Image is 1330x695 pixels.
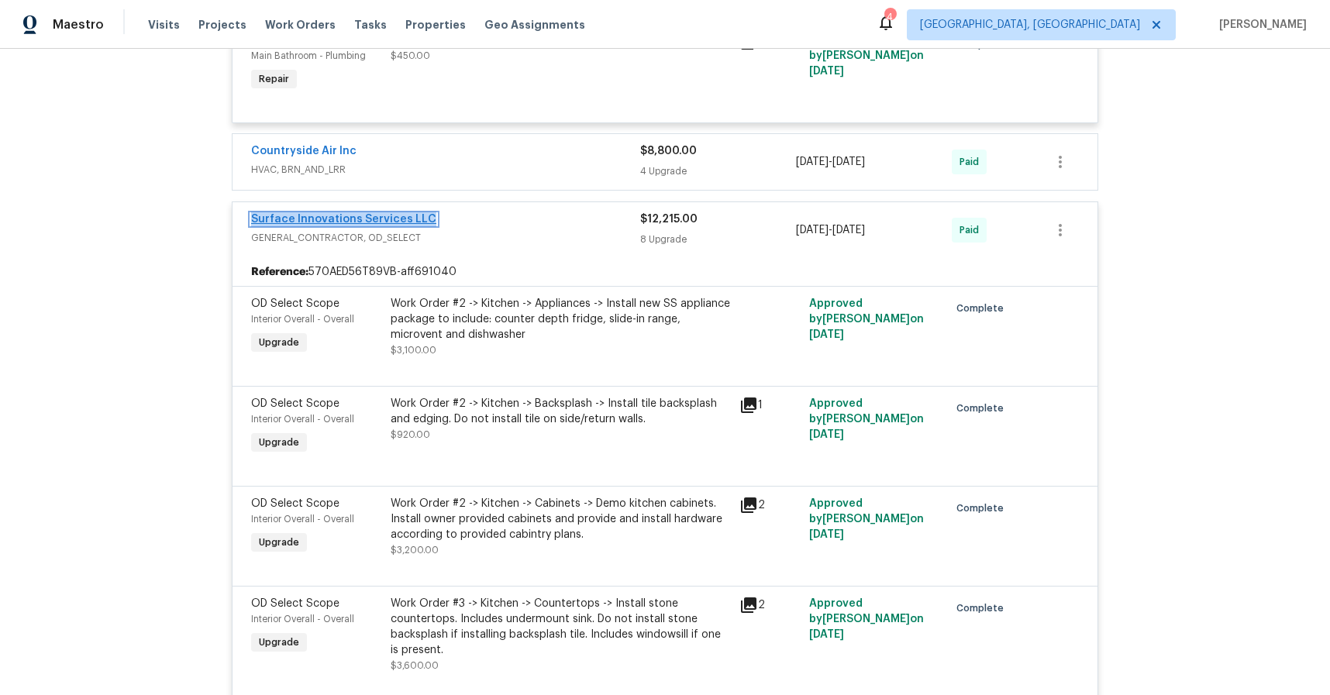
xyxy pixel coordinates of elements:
span: Interior Overall - Overall [251,315,354,324]
div: 2 [739,596,800,614]
span: OD Select Scope [251,398,339,409]
div: Work Order #2 -> Kitchen -> Appliances -> Install new SS appliance package to include: counter de... [391,296,730,342]
div: Work Order #3 -> Kitchen -> Countertops -> Install stone countertops. Includes undermount sink. D... [391,596,730,658]
span: [DATE] [809,429,844,440]
span: Approved by [PERSON_NAME] on [809,498,924,540]
span: $3,200.00 [391,545,439,555]
span: Upgrade [253,635,305,650]
span: OD Select Scope [251,298,339,309]
div: Work Order #2 -> Kitchen -> Cabinets -> Demo kitchen cabinets. Install owner provided cabinets an... [391,496,730,542]
span: OD Select Scope [251,598,339,609]
span: $3,600.00 [391,661,439,670]
div: 1 [739,396,800,415]
div: 570AED56T89VB-aff691040 [233,258,1097,286]
span: Approved by [PERSON_NAME] on [809,598,924,640]
span: GENERAL_CONTRACTOR, OD_SELECT [251,230,640,246]
span: $920.00 [391,430,430,439]
span: $450.00 [391,51,430,60]
div: 2 [739,496,800,514]
span: Properties [405,17,466,33]
span: [PERSON_NAME] [1213,17,1307,33]
span: $3,100.00 [391,346,436,355]
span: Main Bathroom - Plumbing [251,51,366,60]
span: [DATE] [832,157,865,167]
span: Geo Assignments [484,17,585,33]
span: $12,215.00 [640,214,698,225]
span: Interior Overall - Overall [251,415,354,424]
span: - [796,222,865,238]
span: [DATE] [809,66,844,77]
span: Maestro [53,17,104,33]
span: Interior Overall - Overall [251,514,354,524]
span: Tasks [354,19,387,30]
span: Visits [148,17,180,33]
span: [DATE] [809,329,844,340]
div: 4 Upgrade [640,163,796,179]
span: Repair [253,71,295,87]
span: [DATE] [809,629,844,640]
span: [DATE] [809,529,844,540]
span: Upgrade [253,335,305,350]
span: Approved by [PERSON_NAME] on [809,398,924,440]
span: OD Select Scope [251,498,339,509]
span: - [796,154,865,170]
div: 4 [884,9,895,25]
span: Complete [956,501,1010,516]
div: Work Order #2 -> Kitchen -> Backsplash -> Install tile backsplash and edging. Do not install tile... [391,396,730,427]
span: Complete [956,600,1010,616]
span: Paid [960,154,985,170]
span: [GEOGRAPHIC_DATA], [GEOGRAPHIC_DATA] [920,17,1140,33]
span: [DATE] [832,225,865,236]
b: Reference: [251,264,308,280]
span: Upgrade [253,435,305,450]
span: Approved by [PERSON_NAME] on [809,298,924,340]
a: Countryside Air Inc [251,146,357,157]
div: 8 Upgrade [640,232,796,247]
span: Upgrade [253,535,305,550]
span: [DATE] [796,157,829,167]
span: Projects [198,17,246,33]
span: [DATE] [796,225,829,236]
span: Work Orders [265,17,336,33]
span: Complete [956,301,1010,316]
span: Complete [956,401,1010,416]
span: $8,800.00 [640,146,697,157]
span: Interior Overall - Overall [251,614,354,624]
a: Surface Innovations Services LLC [251,214,436,225]
span: Paid [960,222,985,238]
span: HVAC, BRN_AND_LRR [251,162,640,177]
span: Approved by [PERSON_NAME] on [809,35,924,77]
